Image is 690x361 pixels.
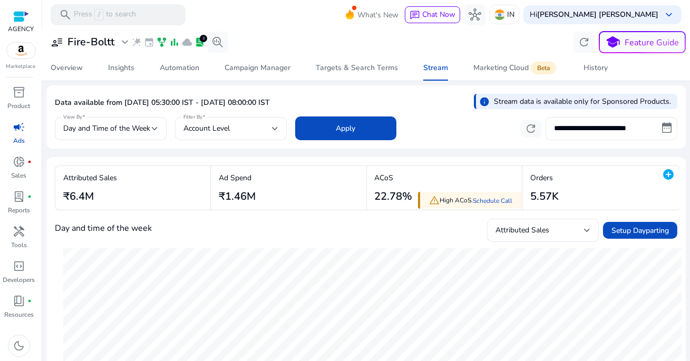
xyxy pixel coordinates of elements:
p: Feature Guide [625,36,679,49]
p: Developers [3,275,35,285]
span: Setup Dayparting [611,225,669,236]
span: school [606,35,621,50]
p: ACoS [375,172,413,183]
button: refresh [520,120,541,137]
span: info [479,96,490,107]
p: AGENCY [8,24,34,34]
h3: 22.78% [375,190,413,203]
p: Orders [530,172,559,183]
a: Schedule Call [473,197,513,205]
span: dark_mode [13,339,25,352]
div: Overview [51,64,83,72]
span: Chat Now [422,9,455,19]
span: handyman [13,225,25,238]
p: Sales [12,171,27,180]
span: fiber_manual_record [27,160,32,164]
span: keyboard_arrow_down [663,8,675,21]
button: chatChat Now [405,6,460,23]
span: lab_profile [13,190,25,203]
span: What's New [357,6,399,24]
span: Attributed Sales [495,225,549,235]
p: Resources [4,310,34,319]
span: lab_profile [195,37,205,47]
span: Day and Time of the Week [63,123,150,133]
img: in.svg [494,9,505,20]
span: Apply [336,123,356,134]
h3: 5.57K [530,190,559,203]
span: event [144,37,154,47]
span: hub [469,8,481,21]
span: donut_small [13,155,25,168]
span: inventory_2 [13,86,25,99]
p: Attributed Sales [63,172,117,183]
div: Insights [108,64,134,72]
div: 3 [200,35,207,42]
p: Stream data is available only for Sponsored Products. [494,96,671,107]
p: IN [507,5,514,24]
p: Data available from [DATE] 05:30:00 IST - [DATE] 08:00:00 IST [55,97,270,108]
span: cloud [182,37,192,47]
span: code_blocks [13,260,25,272]
p: Press to search [74,9,136,21]
span: Beta [531,62,556,74]
div: Marketing Cloud [473,64,558,72]
img: amazon.svg [7,43,35,58]
mat-label: Filter By [183,113,203,121]
p: Ads [13,136,25,145]
p: Hi [530,11,658,18]
h4: Day and time of the week [55,223,152,233]
span: search [59,8,72,21]
div: Campaign Manager [225,64,290,72]
mat-label: View By [63,113,83,121]
span: family_history [157,37,167,47]
span: book_4 [13,295,25,307]
span: refresh [578,36,590,48]
span: expand_more [119,36,131,48]
b: [PERSON_NAME] [PERSON_NAME] [537,9,658,19]
p: Tools [11,240,27,250]
span: / [94,9,104,21]
div: High ACoS. [418,192,522,209]
p: Marketplace [6,63,36,71]
span: wand_stars [131,37,142,47]
div: Stream [423,64,448,72]
span: search_insights [211,36,224,48]
button: schoolFeature Guide [599,31,686,53]
p: Product [8,101,31,111]
span: campaign [13,121,25,133]
h3: ₹6.4M [63,190,117,203]
span: user_attributes [51,36,63,48]
span: fiber_manual_record [27,194,32,199]
span: refresh [524,122,537,135]
button: hub [464,4,485,25]
span: fiber_manual_record [27,299,32,303]
span: bar_chart [169,37,180,47]
div: History [584,64,608,72]
button: Setup Dayparting [603,222,677,239]
div: Targets & Search Terms [316,64,398,72]
span: chat [410,10,420,21]
button: refresh [574,32,595,53]
h3: Fire-Boltt [67,36,114,48]
p: Ad Spend [219,172,256,183]
h3: ₹1.46M [219,190,256,203]
span: warning [430,195,440,206]
button: search_insights [207,32,228,53]
span: Account Level [183,123,230,133]
button: Apply [295,116,396,140]
mat-icon: add_circle [662,168,675,181]
div: Automation [160,64,199,72]
p: Reports [8,206,30,215]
